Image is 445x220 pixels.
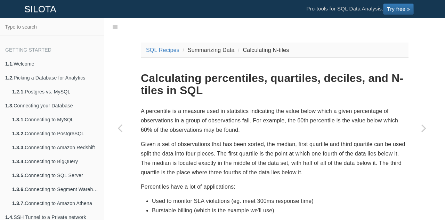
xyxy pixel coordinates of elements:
a: SQL Recipes [146,47,179,53]
a: 1.3.7.Connecting to Amazon Athena [7,196,104,210]
a: 1.3.2.Connecting to PostgreSQL [7,127,104,141]
b: 1.3.7. [12,200,25,206]
a: SILOTA [19,0,62,18]
b: 1.3.2. [12,131,25,136]
h1: Calculating percentiles, quartiles, deciles, and N-tiles in SQL [141,72,408,97]
b: 1.3.5. [12,173,25,178]
li: Summarizing Data [181,45,235,55]
p: Percentiles have a lot of applications: [141,182,408,191]
b: 1.3. [5,103,14,108]
a: 1.3.6.Connecting to Segment Warehouse [7,182,104,196]
b: 1.3.4. [12,159,25,164]
p: Given a set of observations that has been sorted, the median, first quartile and third quartile c... [141,139,408,177]
b: 1.1. [5,61,14,67]
li: Pro-tools for SQL Data Analysis. [299,0,421,18]
a: 1.3.4.Connecting to BigQuery [7,154,104,168]
b: 1.3.1. [12,117,25,122]
b: 1.4. [5,214,14,220]
li: Used to monitor SLA violations (eg. meet 300ms response time) [152,196,408,206]
input: Type to search [2,20,102,33]
b: 1.3.3. [12,145,25,150]
a: Previous page: Analyze Mailchimp Data by Segmenting and Lead scoring your email list [104,36,136,220]
a: Next page: Calculating Top N items and Aggregating (sum) the remainder into [408,36,439,220]
a: 1.2.1.Postgres vs. MySQL [7,85,104,99]
p: A percentile is a measure used in statistics indicating the value below which a given percentage ... [141,106,408,135]
b: 1.2. [5,75,14,81]
b: 1.3.6. [12,187,25,192]
a: 1.3.5.Connecting to SQL Server [7,168,104,182]
a: Try free » [383,3,414,15]
li: Burstable billing (which is the example we'll use) [152,206,408,215]
a: 1.3.1.Connecting to MySQL [7,113,104,127]
li: Calculating N-tiles [236,45,289,55]
b: 1.2.1. [12,89,25,94]
a: 1.3.3.Connecting to Amazon Redshift [7,141,104,154]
